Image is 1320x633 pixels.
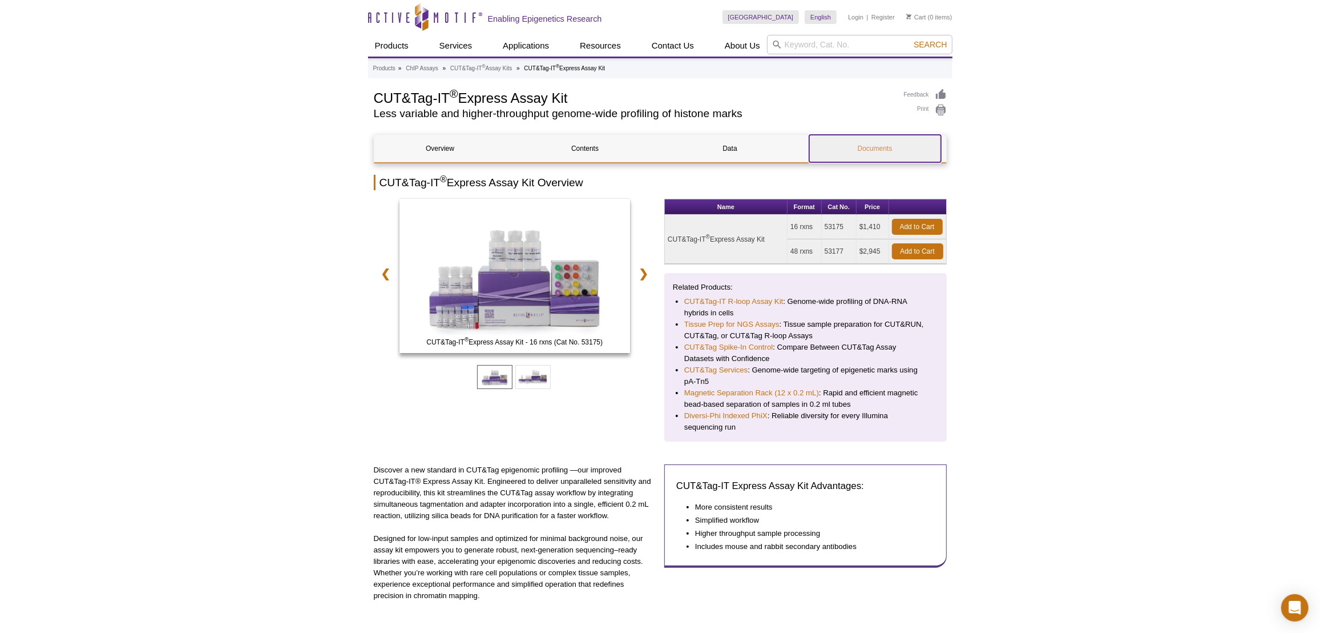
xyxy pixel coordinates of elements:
[809,135,941,162] a: Documents
[892,219,943,235] a: Add to Cart
[398,65,402,71] li: »
[684,342,927,364] li: : Compare Between CUT&Tag Assay Datasets with Confidence
[665,215,788,264] td: CUT&Tag-IT Express Assay Kit
[368,35,415,57] a: Products
[374,109,893,119] h2: Less variable and higher-throughput genome-wide profiling of histone marks
[904,104,947,117] a: Print
[822,199,857,215] th: Cat No.
[374,89,893,106] h1: CUT&Tag-IT Express Assay Kit
[373,63,395,74] a: Products
[676,479,935,493] h3: CUT&Tag-IT Express Assay Kit Advantages:
[573,35,628,57] a: Resources
[374,261,398,287] a: ❮
[684,342,773,353] a: CUT&Tag Spike-In Control
[722,10,800,24] a: [GEOGRAPHIC_DATA]
[664,135,796,162] a: Data
[443,65,446,71] li: »
[440,174,447,184] sup: ®
[684,364,927,387] li: : Genome-wide targeting of epigenetic marks using pA-Tn5
[695,528,923,539] li: Higher throughput sample processing
[684,296,927,319] li: : Genome-wide profiling of DNA-RNA hybrids in cells
[1281,594,1309,622] div: Open Intercom Messenger
[914,40,947,49] span: Search
[402,336,628,348] span: CUT&Tag-IT Express Assay Kit - 16 rxns (Cat No. 53175)
[684,410,768,422] a: Diversi-Phi Indexed PhiX
[718,35,767,57] a: About Us
[906,13,926,21] a: Cart
[684,319,780,330] a: Tissue Prep for NGS Assays
[695,515,923,526] li: Simplified workflow
[788,239,822,264] td: 48 rxns
[805,10,837,24] a: English
[496,35,556,57] a: Applications
[684,319,927,342] li: : Tissue sample preparation for CUT&RUN, CUT&Tag, or CUT&Tag R-loop Assays
[706,234,710,240] sup: ®
[788,215,822,239] td: 16 rxns
[519,135,651,162] a: Contents
[488,14,602,24] h2: Enabling Epigenetics Research
[867,10,869,24] li: |
[684,296,783,307] a: CUT&Tag-IT R-loop Assay Kit
[450,63,512,74] a: CUT&Tag-IT®Assay Kits
[767,35,952,54] input: Keyword, Cat. No.
[524,65,605,71] li: CUT&Tag-IT Express Assay Kit
[631,261,656,287] a: ❯
[399,199,631,353] img: CUT&Tag-IT Express Assay Kit - 16 rxns
[857,199,889,215] th: Price
[848,13,863,21] a: Login
[556,63,559,69] sup: ®
[399,199,631,356] a: CUT&Tag-IT Express Assay Kit - 16 rxns
[374,533,656,602] p: Designed for low-input samples and optimized for minimal background noise, our assay kit empowers...
[906,14,911,19] img: Your Cart
[684,364,748,376] a: CUT&Tag Services
[665,199,788,215] th: Name
[465,336,469,343] sup: ®
[822,215,857,239] td: 53175
[684,387,819,399] a: Magnetic Separation Rack (12 x 0.2 mL)
[857,215,889,239] td: $1,410
[904,89,947,101] a: Feedback
[910,39,950,50] button: Search
[892,243,943,259] a: Add to Cart
[374,464,656,522] p: Discover a new standard in CUT&Tag epigenomic profiling —our improved CUT&Tag-IT® Express Assay K...
[857,239,889,264] td: $2,945
[871,13,895,21] a: Register
[406,63,438,74] a: ChIP Assays
[374,175,947,190] h2: CUT&Tag-IT Express Assay Kit Overview
[695,541,923,552] li: Includes mouse and rabbit secondary antibodies
[450,87,458,100] sup: ®
[684,410,927,433] li: : Reliable diversity for every Illumina sequencing run
[516,65,520,71] li: »
[684,387,927,410] li: : Rapid and efficient magnetic bead-based separation of samples in 0.2 ml tubes
[374,135,506,162] a: Overview
[645,35,701,57] a: Contact Us
[673,282,938,293] p: Related Products:
[695,502,923,513] li: More consistent results
[822,239,857,264] td: 53177
[482,63,486,69] sup: ®
[788,199,822,215] th: Format
[433,35,479,57] a: Services
[906,10,952,24] li: (0 items)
